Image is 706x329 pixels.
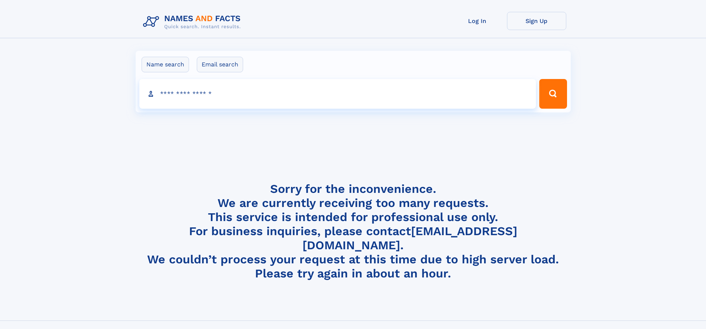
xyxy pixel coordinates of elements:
[197,57,243,72] label: Email search
[140,12,247,32] img: Logo Names and Facts
[140,182,566,281] h4: Sorry for the inconvenience. We are currently receiving too many requests. This service is intend...
[302,224,517,252] a: [EMAIL_ADDRESS][DOMAIN_NAME]
[448,12,507,30] a: Log In
[139,79,536,109] input: search input
[142,57,189,72] label: Name search
[507,12,566,30] a: Sign Up
[539,79,567,109] button: Search Button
